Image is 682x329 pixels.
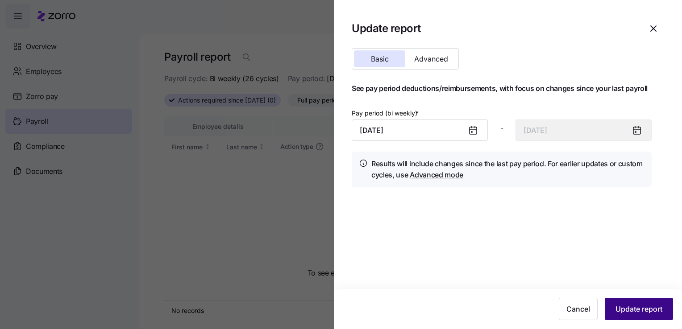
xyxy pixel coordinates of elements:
[352,108,420,118] label: Pay period (bi weekly)
[352,84,652,93] h1: See pay period deductions/reimbursements, with focus on changes since your last payroll
[516,119,652,141] input: End date
[371,55,389,62] span: Basic
[500,123,503,134] span: -
[352,119,488,141] input: Start date
[352,21,636,35] h1: Update report
[371,159,645,180] h4: Results will include changes since the last pay period. For earlier updates or custom cycles, use
[410,170,463,179] a: Advanced mode
[414,55,448,62] span: Advanced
